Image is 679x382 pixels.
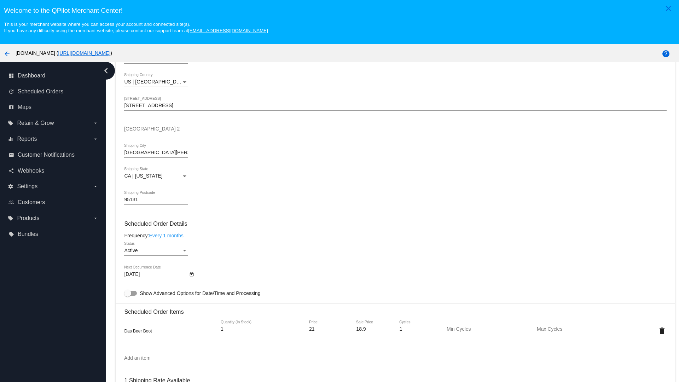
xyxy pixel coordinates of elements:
i: local_offer [8,231,14,237]
input: Shipping City [124,150,188,156]
input: Sale Price [356,326,389,332]
input: Shipping Street 1 [124,103,666,109]
span: Dashboard [18,73,45,79]
i: arrow_drop_down [93,136,98,142]
h3: Scheduled Order Details [124,220,666,227]
i: arrow_drop_down [93,215,98,221]
a: [EMAIL_ADDRESS][DOMAIN_NAME] [188,28,268,33]
i: arrow_drop_down [93,120,98,126]
a: Every 1 months [149,233,183,238]
input: Max Cycles [537,326,600,332]
span: Scheduled Orders [18,88,63,95]
span: Customer Notifications [18,152,75,158]
i: local_offer [8,215,13,221]
span: US | [GEOGRAPHIC_DATA] [124,79,187,85]
span: Retain & Grow [17,120,54,126]
i: local_offer [8,120,13,126]
i: dashboard [8,73,14,79]
input: Min Cycles [447,326,510,332]
i: email [8,152,14,158]
span: Settings [17,183,37,190]
mat-icon: close [664,4,673,13]
span: Reports [17,136,37,142]
input: Cycles [399,326,436,332]
mat-icon: arrow_back [3,50,11,58]
a: [URL][DOMAIN_NAME] [58,50,110,56]
div: Frequency: [124,233,666,238]
input: Quantity (In Stock) [221,326,284,332]
small: This is your merchant website where you can access your account and connected site(s). If you hav... [4,22,268,33]
i: settings [8,184,13,189]
i: arrow_drop_down [93,184,98,189]
span: Bundles [18,231,38,237]
input: Next Occurrence Date [124,272,188,277]
i: people_outline [8,199,14,205]
i: map [8,104,14,110]
span: Das Beer Boot [124,329,152,334]
span: [DOMAIN_NAME] ( ) [16,50,112,56]
span: Active [124,248,138,253]
h3: Welcome to the QPilot Merchant Center! [4,7,675,15]
span: Products [17,215,39,221]
i: equalizer [8,136,13,142]
mat-select: Status [124,248,188,254]
h3: Scheduled Order Items [124,303,666,315]
span: Show Advanced Options for Date/Time and Processing [140,290,260,297]
span: Maps [18,104,31,110]
mat-icon: help [662,50,670,58]
input: Add an item [124,355,666,361]
mat-select: Shipping Country [124,79,188,85]
span: Customers [18,199,45,206]
input: Price [309,326,346,332]
mat-icon: delete [658,326,666,335]
i: share [8,168,14,174]
i: chevron_left [100,65,112,76]
button: Open calendar [188,270,195,278]
i: update [8,89,14,94]
input: Shipping Street 2 [124,126,666,132]
span: Webhooks [18,168,44,174]
span: CA | [US_STATE] [124,173,162,179]
mat-select: Shipping State [124,173,188,179]
input: Shipping Postcode [124,197,188,203]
